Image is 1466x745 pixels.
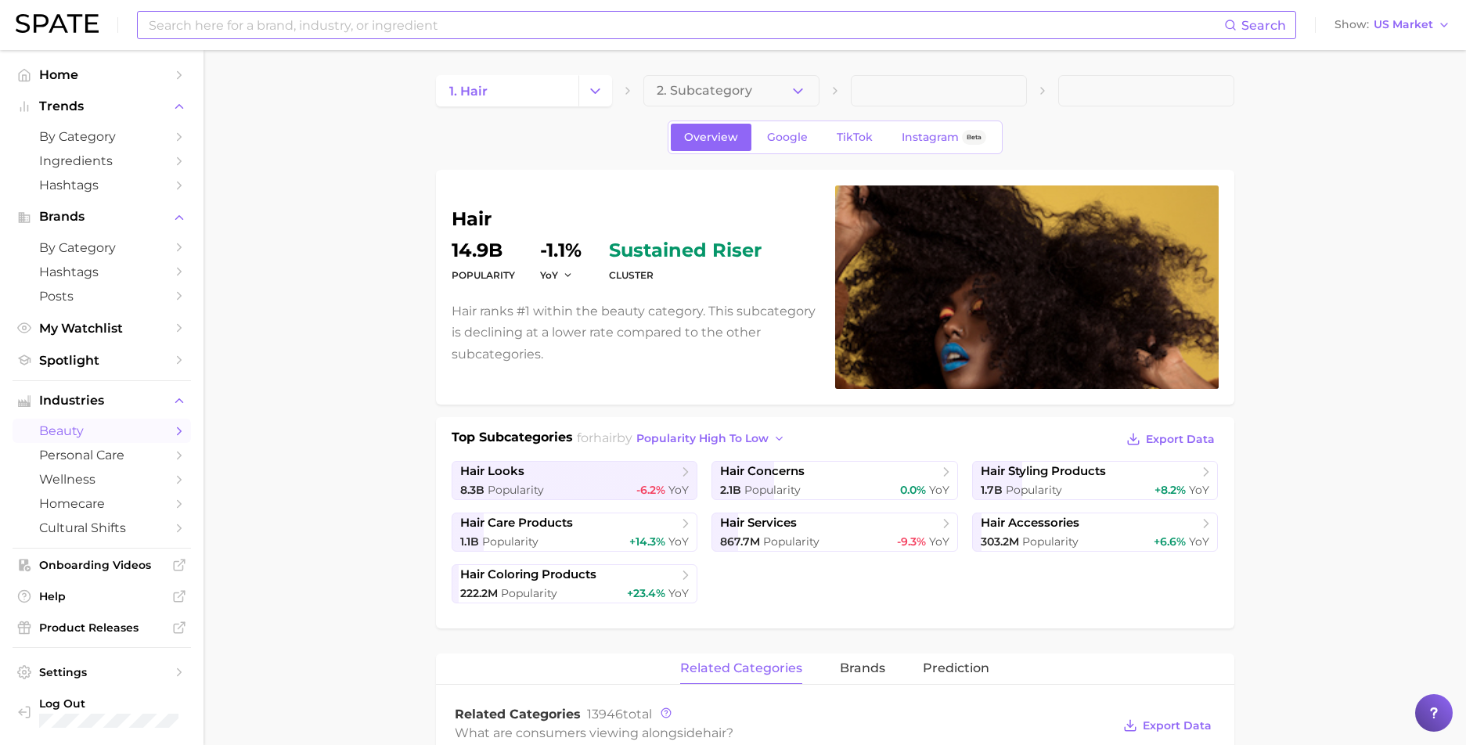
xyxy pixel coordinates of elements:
[609,266,762,285] dt: cluster
[13,516,191,540] a: cultural shifts
[720,534,760,549] span: 867.7m
[967,131,982,144] span: Beta
[13,467,191,491] a: wellness
[711,461,958,500] a: hair concerns2.1b Popularity0.0% YoY
[13,419,191,443] a: beauty
[540,241,584,260] dd: -1.1%
[13,660,191,684] a: Settings
[452,428,573,452] h1: Top Subcategories
[13,348,191,372] a: Spotlight
[501,586,557,600] span: Popularity
[39,496,164,511] span: homecare
[13,585,191,608] a: Help
[668,483,689,497] span: YoY
[657,84,752,98] span: 2. Subcategory
[13,205,191,229] button: Brands
[13,389,191,412] button: Industries
[13,63,191,87] a: Home
[455,707,581,722] span: Related Categories
[1241,18,1286,33] span: Search
[577,430,790,445] span: for by
[452,210,816,229] h1: hair
[39,448,164,462] span: personal care
[981,516,1079,531] span: hair accessories
[609,241,762,260] span: sustained riser
[972,461,1219,500] a: hair styling products1.7b Popularity+8.2% YoY
[720,483,741,497] span: 2.1b
[888,124,1000,151] a: InstagramBeta
[39,423,164,438] span: beauty
[39,129,164,144] span: by Category
[540,268,558,282] span: YoY
[837,131,873,144] span: TikTok
[460,516,573,531] span: hair care products
[1154,534,1186,549] span: +6.6%
[39,665,164,679] span: Settings
[1189,534,1209,549] span: YoY
[711,513,958,552] a: hair services867.7m Popularity-9.3% YoY
[578,75,612,106] button: Change Category
[627,586,665,600] span: +23.4%
[13,692,191,732] a: Log out. Currently logged in with e-mail michelle.ng@mavbeautybrands.com.
[1335,20,1369,29] span: Show
[39,520,164,535] span: cultural shifts
[643,75,819,106] button: 2. Subcategory
[13,491,191,516] a: homecare
[39,67,164,82] span: Home
[744,483,801,497] span: Popularity
[452,461,698,500] a: hair looks8.3b Popularity-6.2% YoY
[823,124,886,151] a: TikTok
[981,464,1106,479] span: hair styling products
[540,268,574,282] button: YoY
[1331,15,1454,35] button: ShowUS Market
[929,534,949,549] span: YoY
[436,75,578,106] a: 1. hair
[632,428,790,449] button: popularity high to low
[902,131,959,144] span: Instagram
[13,95,191,118] button: Trends
[923,661,989,675] span: Prediction
[455,722,1112,743] div: What are consumers viewing alongside ?
[39,394,164,408] span: Industries
[449,84,488,99] span: 1. hair
[39,472,164,487] span: wellness
[763,534,819,549] span: Popularity
[754,124,821,151] a: Google
[39,621,164,635] span: Product Releases
[593,430,617,445] span: hair
[629,534,665,549] span: +14.3%
[13,316,191,340] a: My Watchlist
[39,589,164,603] span: Help
[13,149,191,173] a: Ingredients
[460,534,479,549] span: 1.1b
[636,483,665,497] span: -6.2%
[680,661,802,675] span: related categories
[587,707,623,722] span: 13946
[13,260,191,284] a: Hashtags
[39,289,164,304] span: Posts
[13,443,191,467] a: personal care
[39,353,164,368] span: Spotlight
[1189,483,1209,497] span: YoY
[39,153,164,168] span: Ingredients
[460,464,524,479] span: hair looks
[720,464,805,479] span: hair concerns
[13,616,191,639] a: Product Releases
[13,124,191,149] a: by Category
[39,558,164,572] span: Onboarding Videos
[39,265,164,279] span: Hashtags
[1006,483,1062,497] span: Popularity
[452,266,515,285] dt: Popularity
[39,210,164,224] span: Brands
[460,483,484,497] span: 8.3b
[668,586,689,600] span: YoY
[840,661,885,675] span: brands
[720,516,797,531] span: hair services
[981,534,1019,549] span: 303.2m
[1143,719,1212,732] span: Export Data
[460,567,596,582] span: hair coloring products
[1146,433,1215,446] span: Export Data
[147,12,1224,38] input: Search here for a brand, industry, or ingredient
[1122,428,1218,450] button: Export Data
[16,14,99,33] img: SPATE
